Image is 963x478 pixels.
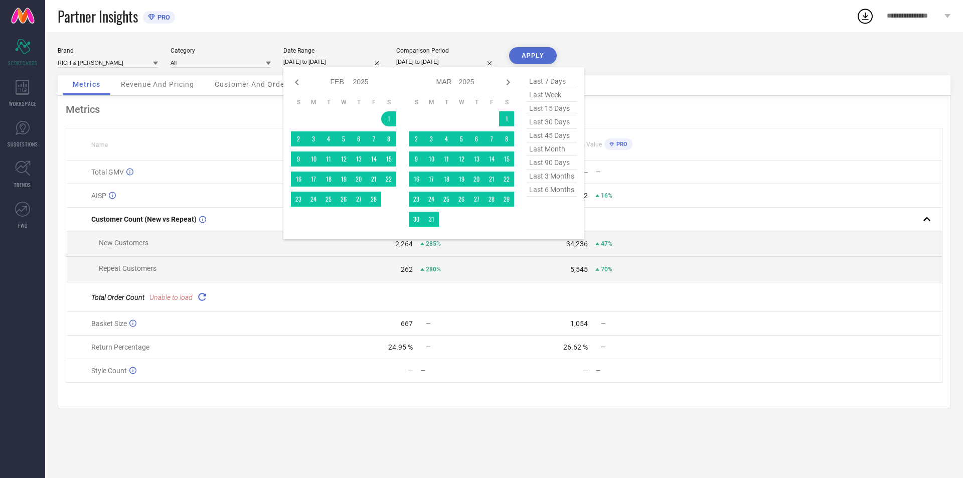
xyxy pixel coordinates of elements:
span: last 6 months [527,183,577,197]
td: Thu Mar 20 2025 [469,172,484,187]
span: PRO [614,141,627,147]
div: Metrics [66,103,942,115]
td: Thu Feb 20 2025 [351,172,366,187]
th: Wednesday [454,98,469,106]
span: 47% [601,240,612,247]
span: Total Order Count [91,293,144,301]
button: APPLY [509,47,557,64]
span: last 7 days [527,75,577,88]
span: 16% [601,192,612,199]
div: Category [171,47,271,54]
span: last month [527,142,577,156]
div: — [596,169,679,176]
div: Next month [502,76,514,88]
span: — [601,320,605,327]
th: Sunday [409,98,424,106]
td: Sun Feb 23 2025 [291,192,306,207]
span: Name [91,141,108,148]
td: Wed Feb 19 2025 [336,172,351,187]
span: SUGGESTIONS [8,140,38,148]
td: Fri Feb 21 2025 [366,172,381,187]
div: Brand [58,47,158,54]
div: 24.95 % [388,343,413,351]
th: Friday [484,98,499,106]
th: Tuesday [321,98,336,106]
span: Customer And Orders [215,80,291,88]
td: Mon Feb 10 2025 [306,151,321,167]
div: 1,054 [570,320,588,328]
th: Saturday [381,98,396,106]
td: Tue Feb 25 2025 [321,192,336,207]
td: Thu Feb 13 2025 [351,151,366,167]
th: Thursday [351,98,366,106]
td: Sat Feb 08 2025 [381,131,396,146]
td: Sat Feb 01 2025 [381,111,396,126]
span: Basket Size [91,320,127,328]
div: 5,545 [570,265,588,273]
th: Sunday [291,98,306,106]
span: 280% [426,266,441,273]
td: Wed Mar 05 2025 [454,131,469,146]
td: Fri Feb 14 2025 [366,151,381,167]
td: Mon Feb 03 2025 [306,131,321,146]
td: Sun Feb 02 2025 [291,131,306,146]
td: Wed Feb 12 2025 [336,151,351,167]
span: 70% [601,266,612,273]
span: Repeat Customers [99,264,156,272]
span: AISP [91,192,106,200]
td: Sat Feb 22 2025 [381,172,396,187]
th: Friday [366,98,381,106]
td: Mon Mar 24 2025 [424,192,439,207]
td: Tue Mar 18 2025 [439,172,454,187]
span: FWD [18,222,28,229]
th: Thursday [469,98,484,106]
td: Thu Mar 06 2025 [469,131,484,146]
td: Fri Mar 28 2025 [484,192,499,207]
td: Mon Mar 17 2025 [424,172,439,187]
td: Wed Mar 12 2025 [454,151,469,167]
td: Sun Mar 16 2025 [409,172,424,187]
span: WORKSPACE [9,100,37,107]
span: SCORECARDS [8,59,38,67]
span: Customer Count (New vs Repeat) [91,215,197,223]
td: Sat Mar 29 2025 [499,192,514,207]
div: — [583,367,588,375]
td: Sun Feb 16 2025 [291,172,306,187]
div: Previous month [291,76,303,88]
span: last 90 days [527,156,577,170]
td: Mon Mar 31 2025 [424,212,439,227]
span: Return Percentage [91,343,149,351]
td: Thu Feb 27 2025 [351,192,366,207]
td: Fri Feb 07 2025 [366,131,381,146]
span: Revenue And Pricing [121,80,194,88]
td: Mon Mar 03 2025 [424,131,439,146]
input: Select date range [283,57,384,67]
span: Style Count [91,367,127,375]
div: Date Range [283,47,384,54]
span: New Customers [99,239,148,247]
td: Sun Mar 30 2025 [409,212,424,227]
div: — [583,168,588,176]
div: — [421,367,504,374]
th: Monday [306,98,321,106]
td: Sun Feb 09 2025 [291,151,306,167]
span: — [601,344,605,351]
td: Fri Mar 14 2025 [484,151,499,167]
td: Mon Feb 17 2025 [306,172,321,187]
input: Select comparison period [396,57,497,67]
div: 34,236 [566,240,588,248]
td: Tue Mar 11 2025 [439,151,454,167]
span: PRO [155,14,170,21]
span: last 30 days [527,115,577,129]
th: Saturday [499,98,514,106]
div: Comparison Period [396,47,497,54]
div: 26.62 % [563,343,588,351]
th: Tuesday [439,98,454,106]
div: — [408,367,413,375]
span: — [426,320,430,327]
div: Open download list [856,7,874,25]
span: last week [527,88,577,102]
td: Tue Mar 04 2025 [439,131,454,146]
span: TRENDS [14,181,31,189]
span: — [426,344,430,351]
